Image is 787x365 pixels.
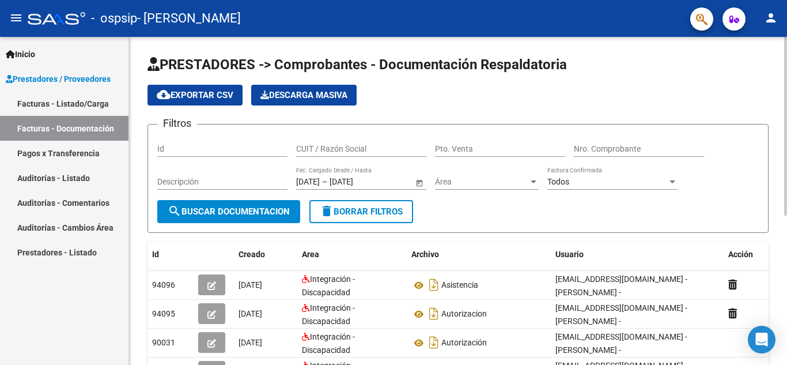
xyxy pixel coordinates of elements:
[547,177,569,186] span: Todos
[322,177,327,187] span: –
[147,57,567,73] span: PRESTADORES -> Comprobantes - Documentación Respaldatoria
[302,274,355,297] span: Integración - Discapacidad
[302,303,355,326] span: Integración - Discapacidad
[407,242,551,267] datatable-header-cell: Archivo
[764,11,778,25] mat-icon: person
[152,280,175,289] span: 94096
[555,274,687,297] span: [EMAIL_ADDRESS][DOMAIN_NAME] - [PERSON_NAME] -
[555,303,687,326] span: [EMAIL_ADDRESS][DOMAIN_NAME] - [PERSON_NAME] -
[147,85,243,106] button: Exportar CSV
[137,6,241,31] span: - [PERSON_NAME]
[239,280,262,289] span: [DATE]
[260,90,347,100] span: Descarga Masiva
[320,204,334,218] mat-icon: delete
[239,338,262,347] span: [DATE]
[251,85,357,106] app-download-masive: Descarga masiva de comprobantes (adjuntos)
[441,338,487,348] span: Autorización
[234,242,297,267] datatable-header-cell: Creado
[748,326,775,353] div: Open Intercom Messenger
[413,176,425,189] button: Open calendar
[302,332,355,355] span: Integración - Discapacidad
[441,310,487,319] span: Autorizacion
[152,338,175,347] span: 90031
[147,242,194,267] datatable-header-cell: Id
[157,88,171,101] mat-icon: cloud_download
[724,242,781,267] datatable-header-cell: Acción
[302,250,319,259] span: Area
[330,177,386,187] input: Fecha fin
[441,281,478,290] span: Asistencia
[411,250,439,259] span: Archivo
[6,48,35,61] span: Inicio
[309,200,413,223] button: Borrar Filtros
[551,242,724,267] datatable-header-cell: Usuario
[239,309,262,318] span: [DATE]
[168,206,290,217] span: Buscar Documentacion
[168,204,181,218] mat-icon: search
[435,177,528,187] span: Área
[426,276,441,294] i: Descargar documento
[426,304,441,323] i: Descargar documento
[157,200,300,223] button: Buscar Documentacion
[297,242,407,267] datatable-header-cell: Area
[157,115,197,131] h3: Filtros
[6,73,111,85] span: Prestadores / Proveedores
[320,206,403,217] span: Borrar Filtros
[555,332,687,355] span: [EMAIL_ADDRESS][DOMAIN_NAME] - [PERSON_NAME] -
[91,6,137,31] span: - ospsip
[157,90,233,100] span: Exportar CSV
[152,250,159,259] span: Id
[296,177,320,187] input: Fecha inicio
[152,309,175,318] span: 94095
[728,250,753,259] span: Acción
[9,11,23,25] mat-icon: menu
[555,250,584,259] span: Usuario
[239,250,265,259] span: Creado
[251,85,357,106] button: Descarga Masiva
[426,333,441,352] i: Descargar documento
